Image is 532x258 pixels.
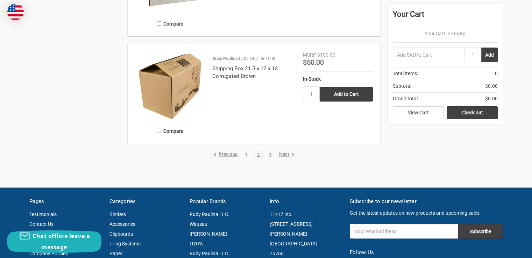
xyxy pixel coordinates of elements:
[255,152,262,157] a: 2
[485,95,498,102] span: $0.00
[350,209,503,217] p: Get the latest updates on new products and upcoming sales
[29,198,102,206] h5: Pages
[109,231,133,237] a: Clipboards
[393,83,412,90] span: Subtotal:
[485,83,498,90] span: $0.00
[213,152,240,158] a: Previous
[212,65,278,80] a: Shipping Box 21.5 x 12 x 13 Corrugated Brown
[350,224,458,239] input: Your email address
[157,129,161,133] input: Compare
[350,249,503,257] h5: Follow Us
[495,70,498,77] span: 0
[320,87,373,102] input: Add to Cart
[393,106,444,120] a: View Cart
[29,251,68,256] a: Company Policies
[33,232,90,251] span: Chat offline leave a message
[135,18,205,29] label: Compare
[135,51,205,121] img: Shipping Box 21.5 x 12 x 13 Corrugated Brown
[350,198,503,206] h5: Subscribe to our newsletter
[458,224,503,239] input: Subscribe
[109,241,141,246] a: Filing Systems
[109,221,135,227] a: Accessories
[190,231,227,237] a: [PERSON_NAME]
[190,212,229,217] a: Ruby Paulina LLC.
[393,48,464,62] input: Add SKU to Cart
[190,221,207,227] a: Wausau
[303,58,324,66] span: $50.00
[393,70,418,77] span: Total Items:
[157,21,161,26] input: Compare
[109,198,182,206] h5: Categories
[393,95,419,102] span: Grand total:
[447,106,498,120] a: Check out
[303,76,373,83] div: In-Stock
[242,152,250,157] a: 1
[109,212,126,217] a: Binders
[109,251,122,256] a: Paper
[270,198,342,206] h5: Info
[481,48,498,62] button: Add
[317,52,335,58] span: $100.00
[7,230,101,253] button: Chat offline leave a message
[277,152,295,158] a: Next
[190,198,262,206] h5: Popular Brands
[190,251,228,256] a: Ruby Paulina LLC
[303,51,316,59] div: MSRP
[190,241,203,246] a: ITOYA
[7,3,24,20] img: duty and tax information for United States
[29,212,57,217] a: Testimonials
[393,8,498,25] div: Your Cart
[267,152,274,157] a: 3
[393,30,498,37] p: Your Cart Is Empty.
[212,55,248,62] p: Ruby Paulina LLC.
[135,125,205,137] label: Compare
[29,221,54,227] a: Contact Us
[250,55,275,62] p: SKU: 561008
